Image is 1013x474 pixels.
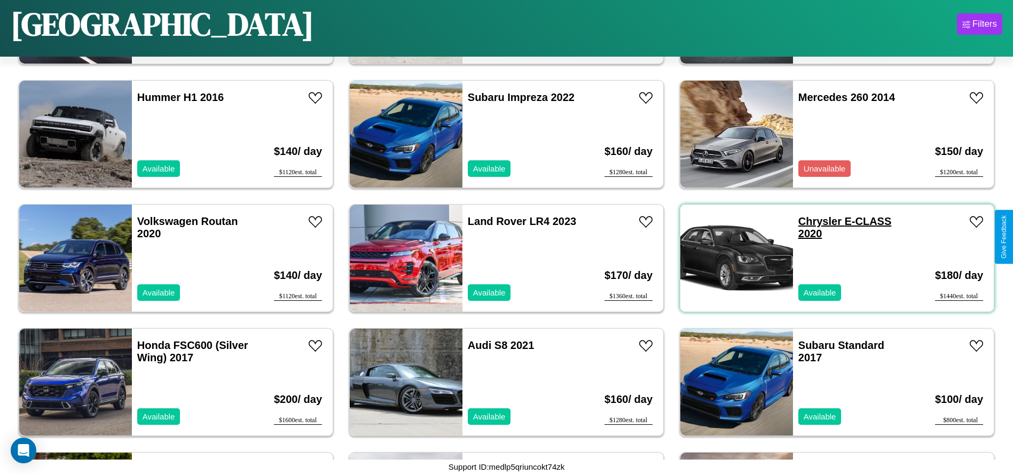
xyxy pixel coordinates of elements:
[137,91,224,103] a: Hummer H1 2016
[935,416,983,425] div: $ 800 est. total
[11,2,314,46] h1: [GEOGRAPHIC_DATA]
[473,285,506,300] p: Available
[468,215,576,227] a: Land Rover LR4 2023
[143,161,175,176] p: Available
[143,409,175,424] p: Available
[468,91,575,103] a: Subaru Impreza 2022
[935,135,983,168] h3: $ 150 / day
[473,161,506,176] p: Available
[143,285,175,300] p: Available
[1000,215,1008,259] div: Give Feedback
[604,416,653,425] div: $ 1280 est. total
[274,168,322,177] div: $ 1120 est. total
[274,135,322,168] h3: $ 140 / day
[473,409,506,424] p: Available
[468,339,535,351] a: Audi S8 2021
[137,215,238,239] a: Volkswagen Routan 2020
[798,339,884,363] a: Subaru Standard 2017
[137,339,248,363] a: Honda FSC600 (Silver Wing) 2017
[798,91,895,103] a: Mercedes 260 2014
[604,292,653,301] div: $ 1360 est. total
[935,168,983,177] div: $ 1200 est. total
[804,409,836,424] p: Available
[274,416,322,425] div: $ 1600 est. total
[957,13,1002,35] button: Filters
[604,135,653,168] h3: $ 160 / day
[604,383,653,416] h3: $ 160 / day
[449,460,565,474] p: Support ID: medlp5qriuncokt74zk
[935,259,983,292] h3: $ 180 / day
[972,19,997,29] div: Filters
[604,259,653,292] h3: $ 170 / day
[11,438,36,463] div: Open Intercom Messenger
[798,215,892,239] a: Chrysler E-CLASS 2020
[935,383,983,416] h3: $ 100 / day
[274,259,322,292] h3: $ 140 / day
[274,383,322,416] h3: $ 200 / day
[604,168,653,177] div: $ 1280 est. total
[804,161,845,176] p: Unavailable
[935,292,983,301] div: $ 1440 est. total
[804,285,836,300] p: Available
[274,292,322,301] div: $ 1120 est. total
